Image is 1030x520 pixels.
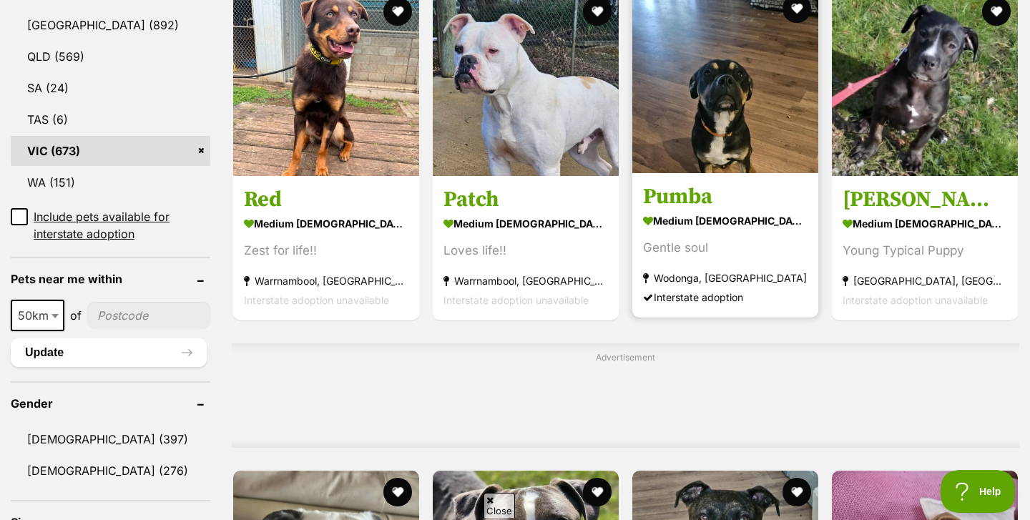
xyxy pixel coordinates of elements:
span: Close [484,493,515,518]
strong: [GEOGRAPHIC_DATA], [GEOGRAPHIC_DATA] [843,271,1007,290]
header: Gender [11,397,210,410]
a: [DEMOGRAPHIC_DATA] (276) [11,456,210,486]
iframe: Help Scout Beacon - Open [941,470,1016,513]
button: Update [11,338,207,367]
h3: Red [244,186,408,213]
strong: medium [DEMOGRAPHIC_DATA] Dog [244,213,408,234]
h3: [PERSON_NAME] [843,186,1007,213]
a: Patch medium [DEMOGRAPHIC_DATA] Dog Loves life!! Warrnambool, [GEOGRAPHIC_DATA] Interstate adopti... [433,175,619,320]
a: QLD (569) [11,41,210,72]
strong: Warrnambool, [GEOGRAPHIC_DATA] [244,271,408,290]
strong: medium [DEMOGRAPHIC_DATA] Dog [443,213,608,234]
a: SA (24) [11,73,210,103]
a: VIC (673) [11,136,210,166]
a: [DEMOGRAPHIC_DATA] (397) [11,424,210,454]
div: Loves life!! [443,241,608,260]
span: 50km [11,300,64,331]
a: Include pets available for interstate adoption [11,208,210,242]
h3: Pumba [643,183,808,210]
a: Red medium [DEMOGRAPHIC_DATA] Dog Zest for life!! Warrnambool, [GEOGRAPHIC_DATA] Interstate adopt... [233,175,419,320]
button: favourite [783,478,811,506]
a: [PERSON_NAME] medium [DEMOGRAPHIC_DATA] Dog Young Typical Puppy [GEOGRAPHIC_DATA], [GEOGRAPHIC_DA... [832,175,1018,320]
span: Interstate adoption unavailable [244,294,389,306]
span: Include pets available for interstate adoption [34,208,210,242]
span: Interstate adoption unavailable [843,294,988,306]
input: postcode [87,302,210,329]
span: of [70,307,82,324]
button: favourite [583,478,612,506]
h3: Patch [443,186,608,213]
span: 50km [12,305,63,325]
div: Advertisement [232,343,1019,448]
a: WA (151) [11,167,210,197]
header: Pets near me within [11,273,210,285]
div: Zest for life!! [244,241,408,260]
strong: Wodonga, [GEOGRAPHIC_DATA] [643,268,808,288]
span: Interstate adoption unavailable [443,294,589,306]
strong: medium [DEMOGRAPHIC_DATA] Dog [843,213,1007,234]
div: Interstate adoption [643,288,808,307]
strong: Warrnambool, [GEOGRAPHIC_DATA] [443,271,608,290]
a: Pumba medium [DEMOGRAPHIC_DATA] Dog Gentle soul Wodonga, [GEOGRAPHIC_DATA] Interstate adoption [632,172,818,318]
a: [GEOGRAPHIC_DATA] (892) [11,10,210,40]
button: favourite [383,478,412,506]
a: TAS (6) [11,104,210,134]
strong: medium [DEMOGRAPHIC_DATA] Dog [643,210,808,231]
div: Gentle soul [643,238,808,257]
div: Young Typical Puppy [843,241,1007,260]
